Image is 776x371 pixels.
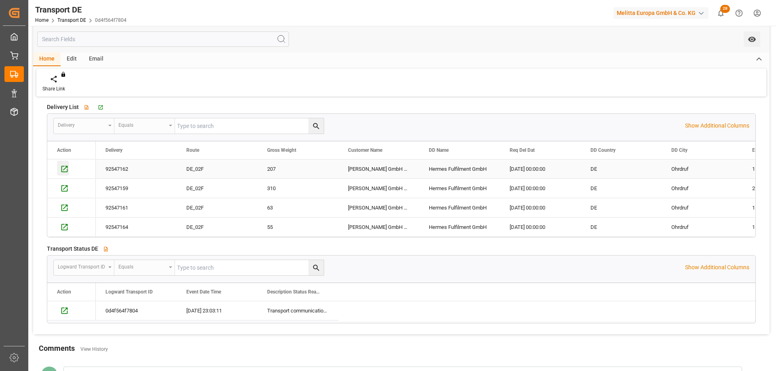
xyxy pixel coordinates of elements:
div: Press SPACE to select this row. [47,179,96,198]
div: Ohrdruf [662,218,742,237]
div: Transport communication received "Order confirmation" [257,301,338,320]
button: open menu [54,260,114,275]
button: open menu [114,118,175,134]
div: Hermes Fulfilment GmbH [419,198,500,217]
input: Type to search [175,260,324,275]
span: Description Status Reason [267,289,321,295]
div: Ohrdruf [662,159,742,178]
button: show 28 new notifications [712,4,730,22]
div: Press SPACE to select this row. [96,301,338,321]
div: DE_02F [177,218,257,237]
span: 28 [720,5,730,13]
button: Help Center [730,4,748,22]
span: Event Date Time [186,289,221,295]
span: Customer Name [348,147,382,153]
p: Show Additional Columns [685,263,749,272]
span: Req Del Dat [510,147,535,153]
div: Press SPACE to select this row. [47,301,96,321]
div: Home [33,52,61,66]
div: Action [57,289,71,295]
span: Logward Transport ID [105,289,153,295]
button: search button [308,260,324,275]
div: [DATE] 00:00:00 [500,198,581,217]
button: open menu [114,260,175,275]
div: Press SPACE to select this row. [47,198,96,218]
div: DE [581,179,662,198]
div: 63 [257,198,338,217]
div: 92547161 [96,198,177,217]
span: DD City [671,147,687,153]
a: Transport DE [57,17,86,23]
input: Search Fields [37,31,289,47]
div: DE [581,198,662,217]
div: [DATE] 00:00:00 [500,218,581,237]
div: Hermes Fulfilment GmbH [419,179,500,198]
span: Delivery [105,147,122,153]
div: 55 [257,218,338,237]
div: DE_02F [177,198,257,217]
div: DE_02F [177,159,257,178]
div: Ohrdruf [662,179,742,198]
span: DD Name [429,147,449,153]
div: Press SPACE to select this row. [47,159,96,179]
span: Transport Status DE [47,245,98,253]
div: Ohrdruf [662,198,742,217]
div: DE_02F [177,179,257,198]
div: Edit [61,52,83,66]
a: Home [35,17,48,23]
div: Press SPACE to select this row. [47,218,96,237]
div: Hermes Fulfilment GmbH [419,159,500,178]
div: Email [83,52,110,66]
div: 207 [257,159,338,178]
div: [PERSON_NAME] GmbH Co. KGaA [338,179,419,198]
div: Logward Transport ID [58,261,105,270]
div: 92547159 [96,179,177,198]
button: open menu [54,118,114,134]
span: Gross Weight [267,147,296,153]
div: Delivery [58,119,105,129]
div: Equals [118,119,166,129]
div: [PERSON_NAME] GmbH Co. KGaA [338,198,419,217]
h2: Comments [39,343,75,354]
div: [DATE] 23:03:11 [177,301,257,320]
div: Melitta Europa GmbH & Co. KG [614,7,709,19]
div: DE [581,159,662,178]
div: [DATE] 00:00:00 [500,179,581,198]
a: View History [80,346,108,352]
div: Equals [118,261,166,270]
div: [PERSON_NAME] GmbH Co. KGaA [338,218,419,237]
p: Show Additional Columns [685,122,749,130]
span: DD Country [590,147,616,153]
button: Melitta Europa GmbH & Co. KG [614,5,712,21]
button: search button [308,118,324,134]
div: DE [581,218,662,237]
div: [PERSON_NAME] GmbH Co. KGaA [338,159,419,178]
input: Type to search [175,118,324,134]
div: Hermes Fulfilment GmbH [419,218,500,237]
div: 92547162 [96,159,177,178]
span: Route [186,147,199,153]
button: open menu [744,31,760,47]
div: 310 [257,179,338,198]
div: Action [57,147,71,153]
div: 0d4f564f7804 [96,301,177,320]
div: [DATE] 00:00:00 [500,159,581,178]
span: Delivery List [47,103,79,111]
div: Transport DE [35,4,127,16]
div: 92547164 [96,218,177,237]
